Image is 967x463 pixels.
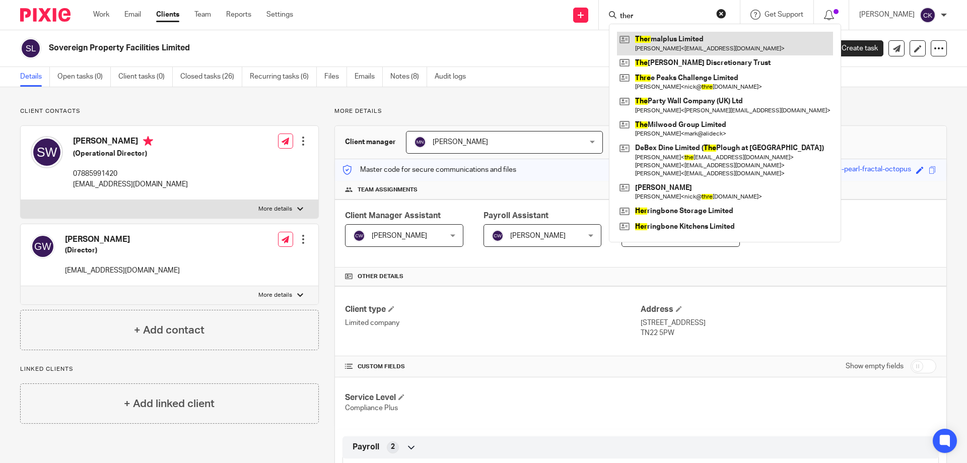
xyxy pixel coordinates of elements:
a: Open tasks (0) [57,67,111,87]
img: svg%3E [20,38,41,59]
a: Client tasks (0) [118,67,173,87]
a: Audit logs [435,67,473,87]
h4: CUSTOM FIELDS [345,363,641,371]
h4: + Add linked client [124,396,215,412]
span: [PERSON_NAME] [433,139,488,146]
img: svg%3E [920,7,936,23]
p: Limited company [345,318,641,328]
span: [PERSON_NAME] [372,232,427,239]
a: Closed tasks (26) [180,67,242,87]
span: Client Manager Assistant [345,212,441,220]
h5: (Director) [65,245,180,255]
img: svg%3E [31,234,55,258]
a: Team [194,10,211,20]
span: Payroll [353,442,379,452]
a: Reports [226,10,251,20]
p: More details [334,107,947,115]
h3: Client manager [345,137,396,147]
a: Email [124,10,141,20]
img: svg%3E [31,136,63,168]
label: Show empty fields [846,361,904,371]
p: Linked clients [20,365,319,373]
h2: Sovereign Property Facilities Limited [49,43,658,53]
a: Files [324,67,347,87]
p: [EMAIL_ADDRESS][DOMAIN_NAME] [65,266,180,276]
img: svg%3E [414,136,426,148]
h4: [PERSON_NAME] [73,136,188,149]
span: Get Support [765,11,803,18]
p: Master code for secure communications and files [342,165,516,175]
h4: Client type [345,304,641,315]
i: Primary [143,136,153,146]
p: More details [258,205,292,213]
img: svg%3E [353,230,365,242]
a: Notes (8) [390,67,427,87]
img: Pixie [20,8,71,22]
p: Client contacts [20,107,319,115]
a: Details [20,67,50,87]
input: Search [619,12,710,21]
span: [PERSON_NAME] [510,232,566,239]
h4: Address [641,304,936,315]
img: svg%3E [492,230,504,242]
button: Clear [716,9,726,19]
p: [EMAIL_ADDRESS][DOMAIN_NAME] [73,179,188,189]
a: Recurring tasks (6) [250,67,317,87]
a: Emails [355,67,383,87]
p: TN22 5PW [641,328,936,338]
p: [PERSON_NAME] [859,10,915,20]
a: Clients [156,10,179,20]
span: Payroll Assistant [483,212,548,220]
p: 07885991420 [73,169,188,179]
h4: Service Level [345,392,641,403]
span: Compliance Plus [345,405,398,412]
a: Create task [825,40,883,56]
h4: + Add contact [134,322,204,338]
h4: [PERSON_NAME] [65,234,180,245]
a: Settings [266,10,293,20]
h5: (Operational Director) [73,149,188,159]
span: Other details [358,273,403,281]
p: [STREET_ADDRESS] [641,318,936,328]
span: 2 [391,442,395,452]
span: Team assignments [358,186,418,194]
p: More details [258,291,292,299]
a: Work [93,10,109,20]
div: ultimate-pearl-fractal-octopus [816,164,911,176]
